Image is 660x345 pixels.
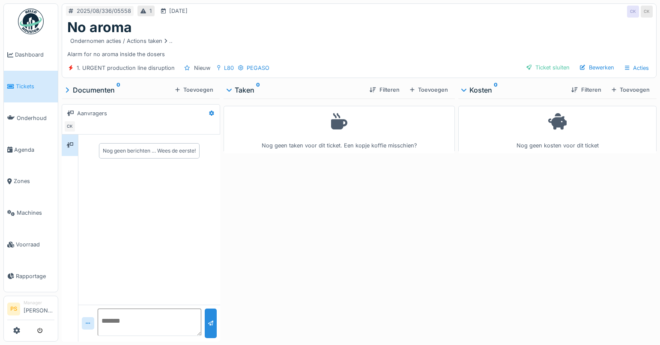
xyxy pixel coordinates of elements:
sup: 0 [494,85,498,95]
div: Taken [227,85,363,95]
a: Onderhoud [4,102,58,134]
h1: No aroma [67,19,132,36]
div: Nieuw [194,64,210,72]
div: Toevoegen [608,84,653,96]
img: Badge_color-CXgf-gQk.svg [18,9,44,34]
div: Alarm for no aroma inside the dosers [67,36,651,58]
span: Dashboard [15,51,54,59]
li: [PERSON_NAME] [24,300,54,318]
div: Ticket sluiten [523,62,573,73]
a: Voorraad [4,229,58,261]
div: Filteren [366,84,403,96]
div: 2025/08/336/05558 [77,7,131,15]
a: Dashboard [4,39,58,71]
span: Rapportage [16,272,54,280]
a: PS Manager[PERSON_NAME] [7,300,54,320]
div: Manager [24,300,54,306]
span: Machines [17,209,54,217]
div: PEGASO [247,64,269,72]
a: Zones [4,165,58,197]
span: Zones [14,177,54,185]
div: 1 [149,7,152,15]
span: Tickets [16,82,54,90]
span: Voorraad [16,240,54,249]
div: Documenten [65,85,172,95]
div: Nog geen berichten … Wees de eerste! [103,147,196,155]
div: Aanvragers [77,109,107,117]
div: CK [641,6,653,18]
a: Machines [4,197,58,229]
div: [DATE] [169,7,188,15]
sup: 0 [256,85,260,95]
a: Rapportage [4,260,58,292]
span: Onderhoud [17,114,54,122]
div: CK [64,120,76,132]
li: PS [7,303,20,315]
div: Acties [621,62,653,74]
span: Agenda [14,146,54,154]
div: Nog geen kosten voor dit ticket [464,110,651,150]
div: L80 [224,64,234,72]
div: CK [627,6,639,18]
div: Kosten [462,85,564,95]
div: Nog geen taken voor dit ticket. Een kopje koffie misschien? [229,110,449,150]
div: Filteren [568,84,604,96]
div: Ondernomen acties / Actions taken .. [70,37,173,45]
sup: 0 [116,85,120,95]
a: Tickets [4,71,58,102]
div: Toevoegen [406,84,451,96]
div: Bewerken [576,62,618,73]
div: Toevoegen [172,84,217,96]
div: 1. URGENT production line disruption [77,64,175,72]
a: Agenda [4,134,58,165]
